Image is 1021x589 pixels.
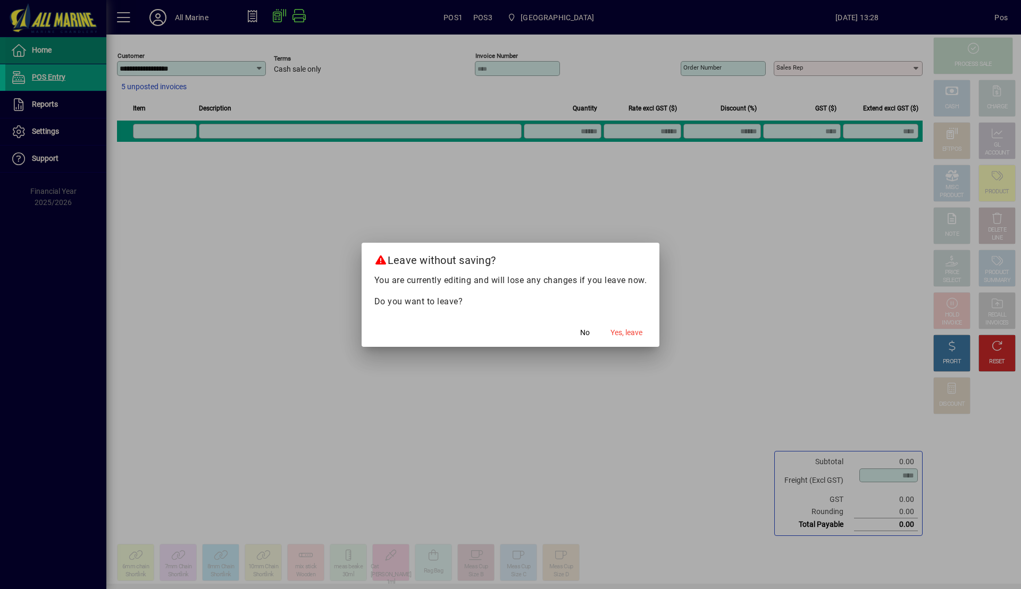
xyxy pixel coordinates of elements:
[610,327,642,338] span: Yes, leave
[606,323,647,343] button: Yes, leave
[362,243,660,274] h2: Leave without saving?
[374,295,647,308] p: Do you want to leave?
[580,327,590,338] span: No
[568,323,602,343] button: No
[374,274,647,287] p: You are currently editing and will lose any changes if you leave now.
